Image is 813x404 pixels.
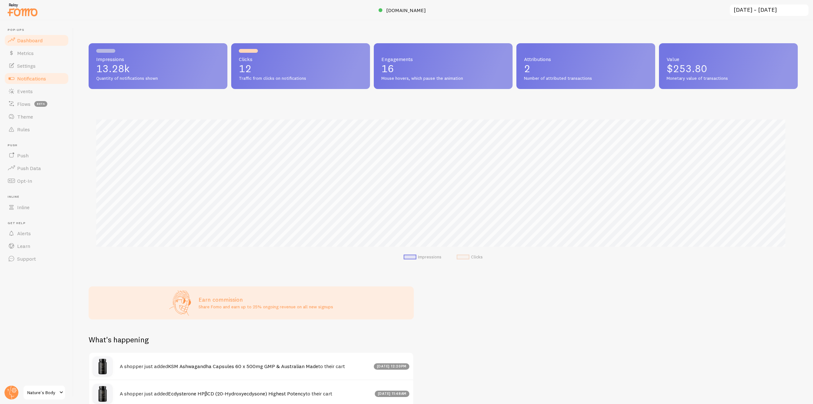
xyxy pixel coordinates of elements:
span: Opt-In [17,178,32,184]
a: Push Data [4,162,69,175]
a: Notifications [4,72,69,85]
a: Dashboard [4,34,69,47]
a: KSM Ashwagandha Capsules 60 x 500mg GMP & Australian Made [168,363,318,369]
span: Impressions [96,57,220,62]
img: fomo-relay-logo-orange.svg [7,2,38,18]
li: Clicks [457,254,483,260]
a: Alerts [4,227,69,240]
a: Metrics [4,47,69,59]
a: Settings [4,59,69,72]
span: Traffic from clicks on notifications [239,76,362,81]
span: Push [17,152,29,159]
span: Rules [17,126,30,133]
span: Inline [8,195,69,199]
a: Nature's Body [23,385,66,400]
a: Flows beta [4,98,69,110]
a: Inline [4,201,69,214]
a: Events [4,85,69,98]
span: Attributions [524,57,648,62]
a: Theme [4,110,69,123]
p: Share Fomo and earn up to 25% ongoing revenue on all new signups [198,304,333,310]
a: Ecdysterone HPβCD (20-Hydroxyecdysone) Highest Potency [168,390,306,397]
a: Rules [4,123,69,136]
span: Theme [17,113,33,120]
a: Opt-In [4,175,69,187]
span: Quantity of notifications shown [96,76,220,81]
p: 12 [239,64,362,74]
p: 2 [524,64,648,74]
h4: A shopper just added to their cart [120,390,371,397]
span: Events [17,88,33,94]
li: Impressions [404,254,441,260]
span: Engagements [381,57,505,62]
span: Notifications [17,75,46,82]
p: 16 [381,64,505,74]
span: Flows [17,101,30,107]
h4: A shopper just added to their cart [120,363,370,370]
span: beta [34,101,47,107]
span: Metrics [17,50,34,56]
h2: What's happening [89,335,149,345]
span: Settings [17,63,36,69]
a: Support [4,252,69,265]
span: Dashboard [17,37,43,44]
h3: Earn commission [198,296,333,303]
span: Mouse hovers, which pause the animation [381,76,505,81]
div: [DATE] 11:48am [375,391,409,397]
span: $253.80 [667,62,707,75]
span: Number of attributed transactions [524,76,648,81]
span: Inline [17,204,30,210]
span: Push Data [17,165,41,171]
span: Clicks [239,57,362,62]
a: Push [4,149,69,162]
span: Pop-ups [8,28,69,32]
a: Learn [4,240,69,252]
span: Push [8,143,69,147]
span: Value [667,57,790,62]
span: Get Help [8,221,69,225]
span: Monetary value of transactions [667,76,790,81]
span: Alerts [17,230,31,236]
span: Nature's Body [27,389,57,396]
span: Learn [17,243,30,249]
div: [DATE] 12:20pm [374,363,409,370]
span: Support [17,256,36,262]
p: 13.28k [96,64,220,74]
